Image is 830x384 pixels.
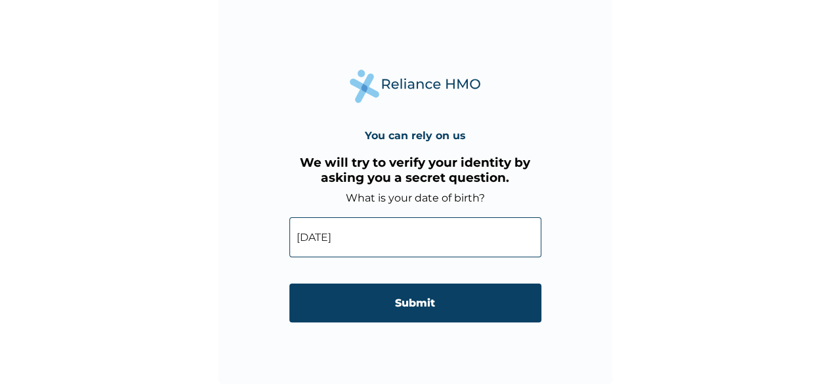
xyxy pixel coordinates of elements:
h4: You can rely on us [365,129,466,142]
label: What is your date of birth? [346,192,485,204]
h3: We will try to verify your identity by asking you a secret question. [289,155,541,185]
input: Submit [289,284,541,322]
img: Reliance Health's Logo [350,70,481,103]
input: DD-MM-YYYY [289,217,541,257]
